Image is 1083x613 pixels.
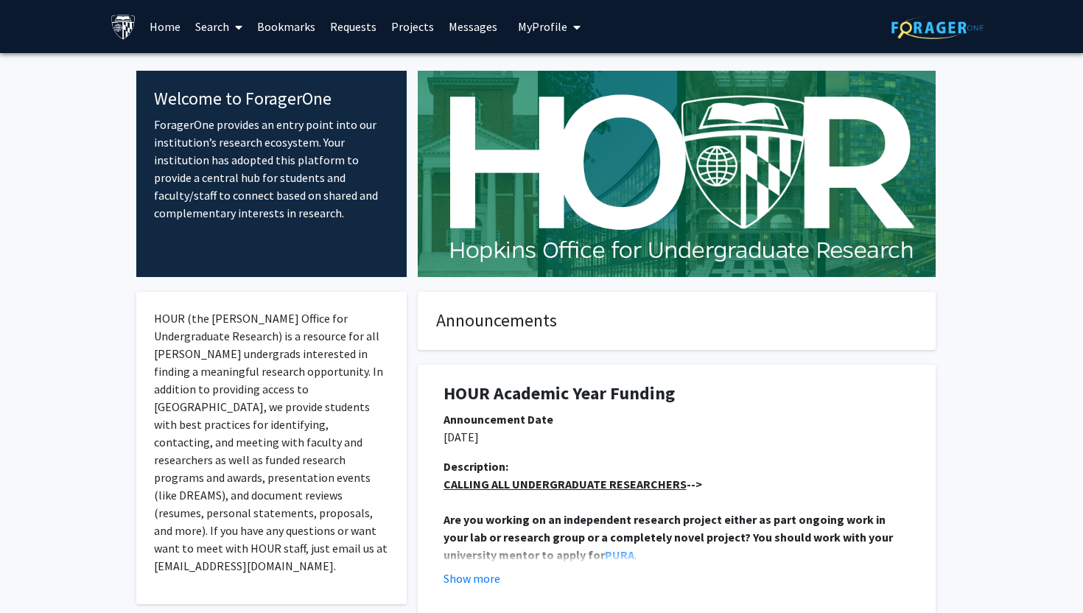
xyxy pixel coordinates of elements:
[444,570,500,587] button: Show more
[384,1,441,52] a: Projects
[444,428,910,446] p: [DATE]
[444,410,910,428] div: Announcement Date
[605,547,634,562] a: PURA
[418,71,936,277] img: Cover Image
[518,19,567,34] span: My Profile
[444,458,910,475] div: Description:
[444,512,895,562] strong: Are you working on an independent research project either as part ongoing work in your lab or res...
[250,1,323,52] a: Bookmarks
[323,1,384,52] a: Requests
[111,14,136,40] img: Johns Hopkins University Logo
[444,383,910,404] h1: HOUR Academic Year Funding
[154,309,389,575] p: HOUR (the [PERSON_NAME] Office for Undergraduate Research) is a resource for all [PERSON_NAME] un...
[441,1,505,52] a: Messages
[188,1,250,52] a: Search
[154,88,389,110] h4: Welcome to ForagerOne
[891,16,984,39] img: ForagerOne Logo
[154,116,389,222] p: ForagerOne provides an entry point into our institution’s research ecosystem. Your institution ha...
[444,511,910,564] p: .
[444,477,702,491] strong: -->
[142,1,188,52] a: Home
[436,310,917,332] h4: Announcements
[444,477,687,491] u: CALLING ALL UNDERGRADUATE RESEARCHERS
[11,547,63,602] iframe: Chat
